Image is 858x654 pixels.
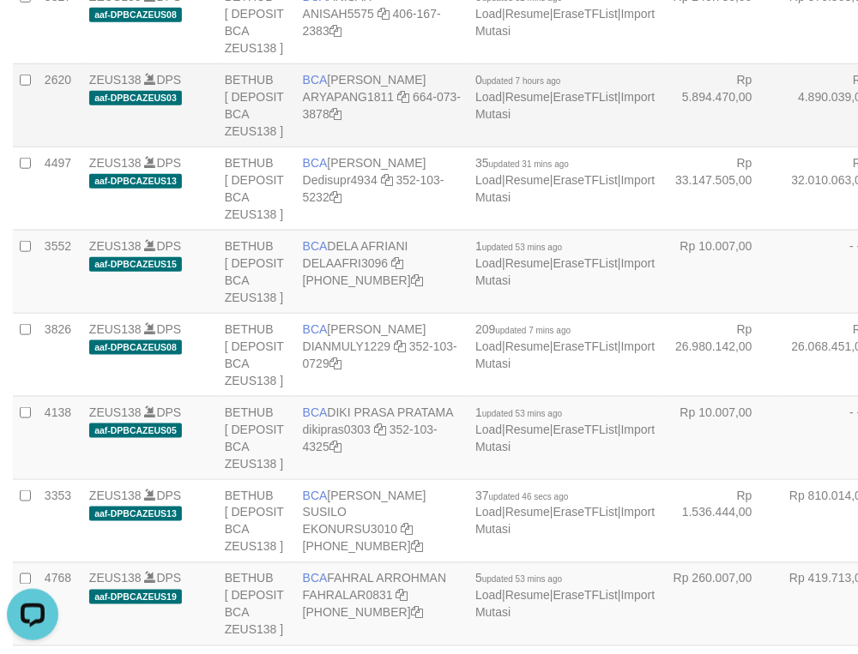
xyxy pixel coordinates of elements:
[475,506,502,519] a: Load
[475,506,655,537] a: Import Mutasi
[296,313,468,396] td: [PERSON_NAME] 352-103-0729
[475,239,655,287] span: | | |
[218,313,296,396] td: BETHUB [ DEPOSIT BCA ZEUS138 ]
[218,147,296,230] td: BETHUB [ DEPOSIT BCA ZEUS138 ]
[303,405,328,419] span: BCA
[397,90,409,104] a: Copy ARYAPANG1811 to clipboard
[662,147,778,230] td: Rp 33.147.505,00
[496,326,571,335] span: updated 7 mins ago
[329,24,341,38] a: Copy 4061672383 to clipboard
[296,63,468,147] td: [PERSON_NAME] 664-073-3878
[82,562,218,645] td: DPS
[303,572,328,585] span: BCA
[296,396,468,479] td: DIKI PRASA PRATAMA 352-103-4325
[303,589,393,603] a: FAHRALAR0831
[553,339,618,353] a: EraseTFList
[553,423,618,436] a: EraseTFList
[89,8,182,22] span: aaf-DPBCAZEUS08
[475,589,655,620] a: Import Mutasi
[303,7,374,21] a: ANISAH5575
[475,156,655,204] span: | | |
[7,7,58,58] button: Open LiveChat chat widget
[218,479,296,562] td: BETHUB [ DEPOSIT BCA ZEUS138 ]
[475,405,562,419] span: 1
[303,90,395,104] a: ARYAPANG1811
[394,339,406,353] a: Copy DIANMULY1229 to clipboard
[553,506,618,519] a: EraseTFList
[329,107,341,121] a: Copy 6640733878 to clipboard
[82,479,218,562] td: DPS
[553,173,618,187] a: EraseTFList
[553,256,618,270] a: EraseTFList
[475,73,561,87] span: 0
[303,73,328,87] span: BCA
[475,90,655,121] a: Import Mutasi
[475,322,655,370] span: | | |
[662,63,778,147] td: Rp 5.894.470,00
[475,423,655,453] a: Import Mutasi
[303,489,328,502] span: BCA
[38,396,82,479] td: 4138
[296,562,468,645] td: FAHRAL ARROHMAN [PHONE_NUMBER]
[553,90,618,104] a: EraseTFList
[553,7,618,21] a: EraseTFList
[303,523,398,537] a: EKONURSU3010
[475,339,502,353] a: Load
[38,479,82,562] td: 3353
[89,423,182,438] span: aaf-DPBCAZEUS05
[89,489,142,502] a: ZEUS138
[401,523,413,537] a: Copy EKONURSU3010 to clipboard
[505,589,550,603] a: Resume
[482,575,562,585] span: updated 53 mins ago
[374,423,386,436] a: Copy dikipras0303 to clipboard
[475,256,502,270] a: Load
[89,322,142,336] a: ZEUS138
[505,7,550,21] a: Resume
[396,589,408,603] a: Copy FAHRALAR0831 to clipboard
[505,256,550,270] a: Resume
[489,159,569,169] span: updated 31 mins ago
[475,173,655,204] a: Import Mutasi
[411,606,423,620] a: Copy 5665095158 to clipboard
[89,91,182,105] span: aaf-DPBCAZEUS03
[89,405,142,419] a: ZEUS138
[662,562,778,645] td: Rp 260.007,00
[303,173,378,187] a: Dedisupr4934
[329,357,341,370] a: Copy 3521030729 to clipboard
[662,313,778,396] td: Rp 26.980.142,00
[505,339,550,353] a: Resume
[662,396,778,479] td: Rp 10.007,00
[662,479,778,562] td: Rp 1.536.444,00
[218,230,296,313] td: BETHUB [ DEPOSIT BCA ZEUS138 ]
[489,492,569,501] span: updated 46 secs ago
[82,313,218,396] td: DPS
[82,147,218,230] td: DPS
[38,230,82,313] td: 3552
[89,340,182,355] span: aaf-DPBCAZEUS08
[38,313,82,396] td: 3826
[378,7,390,21] a: Copy ANISAH5575 to clipboard
[218,63,296,147] td: BETHUB [ DEPOSIT BCA ZEUS138 ]
[505,506,550,519] a: Resume
[475,256,655,287] a: Import Mutasi
[38,63,82,147] td: 2620
[218,396,296,479] td: BETHUB [ DEPOSIT BCA ZEUS138 ]
[296,479,468,562] td: [PERSON_NAME] SUSILO [PHONE_NUMBER]
[89,156,142,170] a: ZEUS138
[505,173,550,187] a: Resume
[475,405,655,453] span: | | |
[475,7,502,21] a: Load
[89,590,182,604] span: aaf-DPBCAZEUS19
[381,173,393,187] a: Copy Dedisupr4934 to clipboard
[475,7,655,38] a: Import Mutasi
[82,230,218,313] td: DPS
[475,339,655,370] a: Import Mutasi
[303,256,389,270] a: DELAAFRI3096
[475,73,655,121] span: | | |
[38,562,82,645] td: 4768
[505,90,550,104] a: Resume
[82,396,218,479] td: DPS
[475,90,502,104] a: Load
[296,147,468,230] td: [PERSON_NAME] 352-103-5232
[329,440,341,453] a: Copy 3521034325 to clipboard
